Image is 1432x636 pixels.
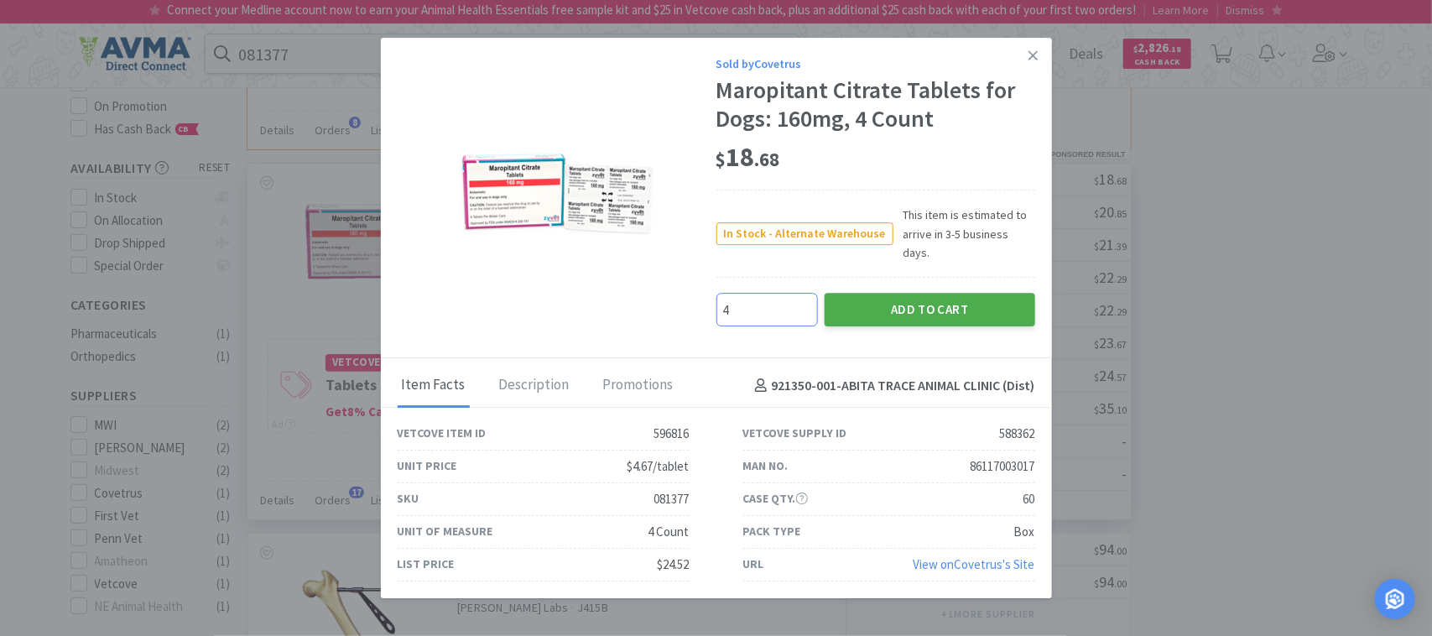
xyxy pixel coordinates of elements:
[398,490,419,508] div: SKU
[716,148,726,171] span: $
[398,366,470,408] div: Item Facts
[716,140,780,174] span: 18
[658,555,690,575] div: $24.52
[893,206,1035,262] span: This item is estimated to arrive in 3-5 business days.
[654,424,690,444] div: 596816
[716,55,1035,73] div: Sold by Covetrus
[717,295,817,326] input: Qty
[648,522,690,542] div: 4 Count
[1023,489,1035,509] div: 60
[398,555,455,574] div: List Price
[452,143,662,243] img: 2cd0bc34c7274e84833df1a7bf34b017_588362.png
[1375,579,1415,619] div: Open Intercom Messenger
[717,223,893,244] span: In Stock - Alternate Warehouse
[599,366,678,408] div: Promotions
[627,456,690,477] div: $4.67/tablet
[825,294,1035,327] button: Add to Cart
[743,457,789,476] div: Man No.
[654,489,690,509] div: 081377
[743,555,764,574] div: URL
[755,148,780,171] span: . 68
[971,456,1035,477] div: 86117003017
[398,457,457,476] div: Unit Price
[743,490,808,508] div: Case Qty.
[398,523,493,541] div: Unit of Measure
[743,425,847,443] div: Vetcove Supply ID
[748,375,1035,397] h4: 921350-001 - ABITA TRACE ANIMAL CLINIC (Dist)
[716,77,1035,133] div: Maropitant Citrate Tablets for Dogs: 160mg, 4 Count
[743,523,801,541] div: Pack Type
[495,366,574,408] div: Description
[1014,522,1035,542] div: Box
[914,556,1035,572] a: View onCovetrus's Site
[1000,424,1035,444] div: 588362
[398,425,487,443] div: Vetcove Item ID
